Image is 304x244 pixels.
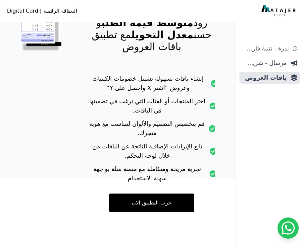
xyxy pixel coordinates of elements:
span: معدل التحويل [131,29,194,41]
span: ندرة - تنبية قارب علي النفاذ [242,44,289,53]
li: تجربة مريحة ومتكاملة مع منصة سلة بواجهة سهلة الاستخدام [88,164,215,187]
li: تابع الإيرادات الإضافية الناتجة عن الباقات من خلال لوحة التحكم. [88,142,215,164]
a: جرب التطبيق الان [109,194,194,212]
li: إنشاء باقات بسهولة تشمل خصومات الكميات وعروض “اشترِ X واحصل على Y” [88,74,215,97]
span: باقات العروض [242,73,287,82]
button: البطاقة الرقمية | Digital Card [4,4,80,18]
span: متوسط قيمة الطلب [101,17,193,29]
li: اختر المنتجات أو الفئات التي ترغب في تضمينها في الباقات. [88,97,215,119]
span: مرسال - شريط دعاية [242,58,287,68]
img: MatajerTech Logo [261,5,297,17]
li: قم بتخصيص التصميم والألوان لتتناسب مع هوية متجرك. [88,119,215,142]
p: زود و حسن مع تطبيق باقات العروض [88,17,215,53]
span: البطاقة الرقمية | Digital Card [7,7,77,15]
